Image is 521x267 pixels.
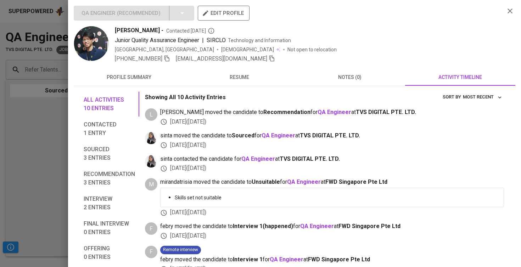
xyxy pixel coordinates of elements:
[115,55,162,62] span: [PHONE_NUMBER]
[160,178,504,186] span: mirandatrisia moved the candidate to for at
[308,256,370,263] span: FWD Singapore Pte Ltd
[198,10,250,16] a: edit profile
[198,6,250,21] button: edit profile
[287,46,337,53] p: Not open to relocation
[84,145,135,162] span: Sourced 3 entries
[160,164,504,172] div: [DATE] ( [DATE] )
[160,155,504,163] span: sinta contacted the candidate for at
[299,73,401,82] span: notes (0)
[233,256,263,263] b: Interview 1
[270,256,303,263] a: QA Engineer
[300,132,360,139] span: TVS DIGITAL PTE. LTD.
[189,73,291,82] span: resume
[160,222,504,231] span: febry moved the candidate to for at
[176,55,267,62] span: [EMAIL_ADDRESS][DOMAIN_NAME]
[115,26,163,35] span: [PERSON_NAME] -
[160,246,201,253] span: Remote interview
[252,178,280,185] b: Unsuitable
[84,120,135,137] span: Contacted 1 entry
[443,94,461,100] span: sort by
[221,46,275,53] span: [DEMOGRAPHIC_DATA]
[115,37,199,44] span: Junior Quality Assurance Engineer
[160,141,504,149] div: [DATE] ( [DATE] )
[166,27,215,34] span: Contacted [DATE]
[208,27,215,34] svg: By Batam recruiter
[409,73,511,82] span: activity timeline
[280,155,340,162] span: TVS DIGITAL PTE. LTD.
[356,109,416,115] span: TVS DIGITAL PTE. LTD.
[84,220,135,237] span: Final interview 0 entries
[115,46,214,53] div: [GEOGRAPHIC_DATA], [GEOGRAPHIC_DATA]
[263,109,310,115] b: Recommendation
[203,8,244,18] span: edit profile
[202,36,204,45] span: |
[160,209,504,217] div: [DATE] ( [DATE] )
[84,244,135,261] span: Offering 0 entries
[145,246,157,258] div: F
[463,93,502,101] span: Most Recent
[207,37,226,44] span: SIRCLO
[160,132,504,140] span: sinta moved the candidate to for at
[74,26,109,62] img: 76768bd54336f8a0cfa679babd3ac18c.png
[232,132,254,139] b: Sourced
[145,178,157,191] div: M
[145,155,157,167] img: sinta.windasari@glints.com
[145,93,226,102] p: Showing All 10 Activity Entries
[84,170,135,187] span: Recommendation 3 entries
[175,194,498,201] p: Skills set not suitable
[262,132,295,139] a: QA Engineer
[233,223,293,229] b: Interview 1 ( happened )
[160,118,504,126] div: [DATE] ( [DATE] )
[338,223,400,229] span: FWD Singapore Pte Ltd
[160,232,504,240] div: [DATE] ( [DATE] )
[318,109,351,115] a: QA Engineer
[241,155,275,162] a: QA Engineer
[84,195,135,212] span: Interview 2 entries
[287,178,321,185] a: QA Engineer
[300,223,334,229] a: QA Engineer
[84,96,135,113] span: All activities 10 entries
[228,38,291,43] span: Technology and Information
[160,108,504,117] span: [PERSON_NAME] moved the candidate to for at
[325,178,387,185] span: FWD Singapore Pte Ltd
[78,73,180,82] span: profile summary
[145,132,157,144] img: sinta.windasari@glints.com
[145,108,157,121] div: L
[461,92,504,103] button: sort by
[145,222,157,235] div: F
[160,256,504,264] span: febry moved the candidate to for at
